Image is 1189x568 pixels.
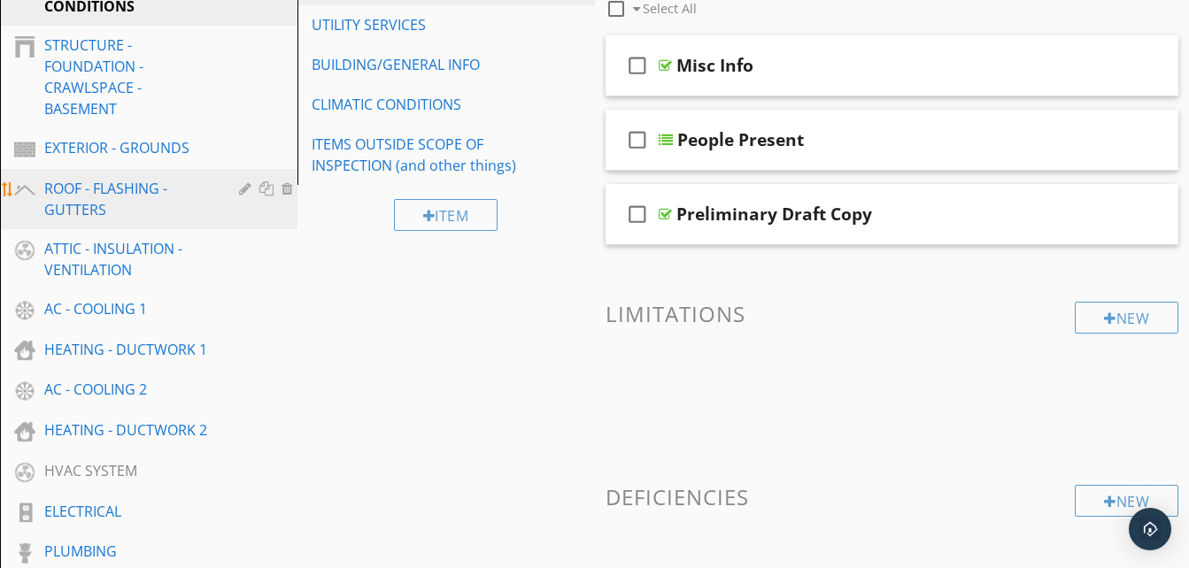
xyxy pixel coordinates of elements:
[312,14,520,35] div: UTILITY SERVICES
[312,94,520,115] div: CLIMATIC CONDITIONS
[606,302,1179,326] h3: Limitations
[312,54,520,75] div: BUILDING/GENERAL INFO
[44,460,213,481] div: HVAC SYSTEM
[44,298,213,319] div: AC - COOLING 1
[1075,485,1178,517] div: New
[312,134,520,176] div: ITEMS OUTSIDE SCOPE OF INSPECTION (and other things)
[44,137,213,158] div: EXTERIOR - GROUNDS
[623,119,652,161] i: check_box_outline_blank
[44,35,213,119] div: STRUCTURE - FOUNDATION - CRAWLSPACE - BASEMENT
[623,44,652,87] i: check_box_outline_blank
[44,501,213,522] div: ELECTRICAL
[44,379,213,400] div: AC - COOLING 2
[44,238,213,280] div: ATTIC - INSULATION - VENTILATION
[1075,302,1178,334] div: New
[394,199,498,231] div: Item
[44,178,213,220] div: ROOF - FLASHING - GUTTERS
[44,419,213,441] div: HEATING - DUCTWORK 2
[1129,508,1171,550] div: Open Intercom Messenger
[623,193,652,235] i: check_box_outline_blank
[44,541,213,562] div: PLUMBING
[606,485,1179,509] h3: Deficiencies
[44,339,213,360] div: HEATING - DUCTWORK 1
[677,129,804,150] div: People Present
[676,55,753,76] div: Misc Info
[676,203,872,225] div: Preliminary Draft Copy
